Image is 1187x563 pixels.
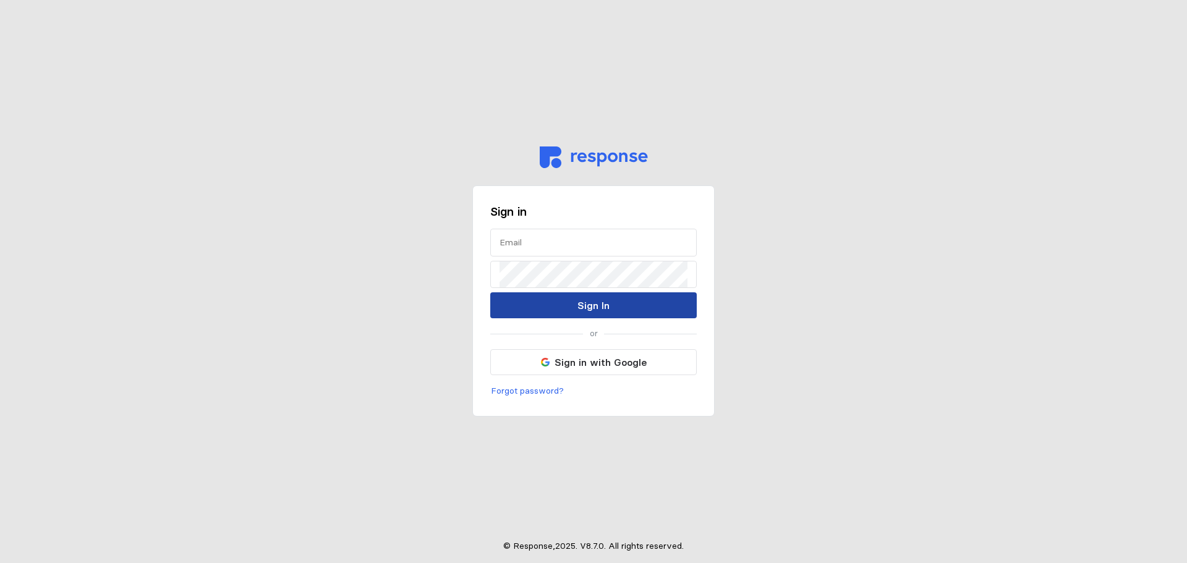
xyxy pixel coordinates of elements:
[490,292,697,318] button: Sign In
[540,146,648,168] img: svg%3e
[503,540,684,553] p: © Response, 2025 . V 8.7.0 . All rights reserved.
[541,358,550,366] img: svg%3e
[590,327,598,341] p: or
[500,229,687,256] input: Email
[490,384,564,399] button: Forgot password?
[490,349,697,375] button: Sign in with Google
[555,355,647,370] p: Sign in with Google
[577,298,610,313] p: Sign In
[490,203,697,220] h3: Sign in
[491,384,564,398] p: Forgot password?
